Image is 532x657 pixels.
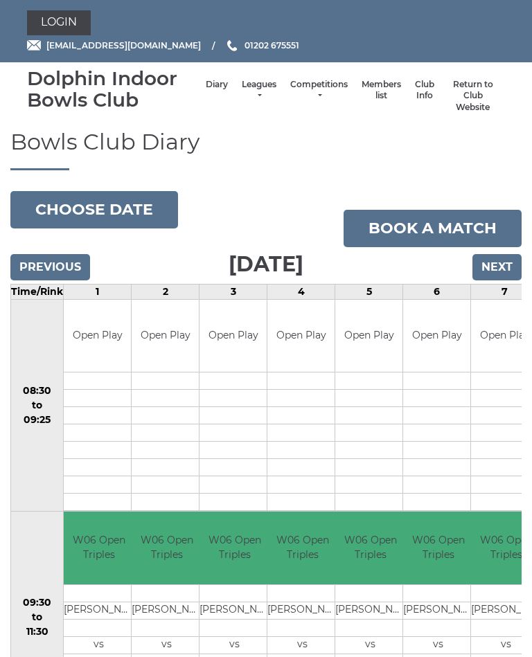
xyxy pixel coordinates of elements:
td: vs [64,636,134,654]
input: Previous [10,254,90,280]
td: [PERSON_NAME] [199,602,269,619]
td: W06 Open Triples [403,512,473,584]
td: 4 [267,284,335,299]
td: Open Play [132,300,199,372]
td: 3 [199,284,267,299]
td: Open Play [403,300,470,372]
div: Dolphin Indoor Bowls Club [27,68,199,111]
a: Book a match [344,210,522,247]
td: Open Play [335,300,402,372]
td: [PERSON_NAME] [64,602,134,619]
td: [PERSON_NAME] [335,602,405,619]
td: vs [335,636,405,654]
td: vs [132,636,202,654]
td: 6 [403,284,471,299]
td: 08:30 to 09:25 [11,299,64,512]
td: [PERSON_NAME] [403,602,473,619]
td: W06 Open Triples [267,512,337,584]
td: vs [267,636,337,654]
td: Open Play [267,300,335,372]
td: Open Play [199,300,267,372]
h1: Bowls Club Diary [10,129,522,170]
td: vs [403,636,473,654]
td: W06 Open Triples [64,512,134,584]
td: [PERSON_NAME] [267,602,337,619]
span: [EMAIL_ADDRESS][DOMAIN_NAME] [46,40,201,51]
a: Diary [206,79,228,91]
a: Phone us 01202 675551 [225,39,299,52]
td: Time/Rink [11,284,64,299]
button: Choose date [10,191,178,228]
input: Next [472,254,522,280]
td: 2 [132,284,199,299]
a: Leagues [242,79,276,102]
span: 01202 675551 [245,40,299,51]
td: W06 Open Triples [199,512,269,584]
a: Email [EMAIL_ADDRESS][DOMAIN_NAME] [27,39,201,52]
td: Open Play [64,300,131,372]
td: 5 [335,284,403,299]
td: vs [199,636,269,654]
td: W06 Open Triples [132,512,202,584]
img: Phone us [227,40,237,51]
a: Members list [362,79,401,102]
a: Return to Club Website [448,79,498,114]
td: 1 [64,284,132,299]
td: W06 Open Triples [335,512,405,584]
td: [PERSON_NAME] [132,602,202,619]
a: Competitions [290,79,348,102]
a: Club Info [415,79,434,102]
a: Login [27,10,91,35]
img: Email [27,40,41,51]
